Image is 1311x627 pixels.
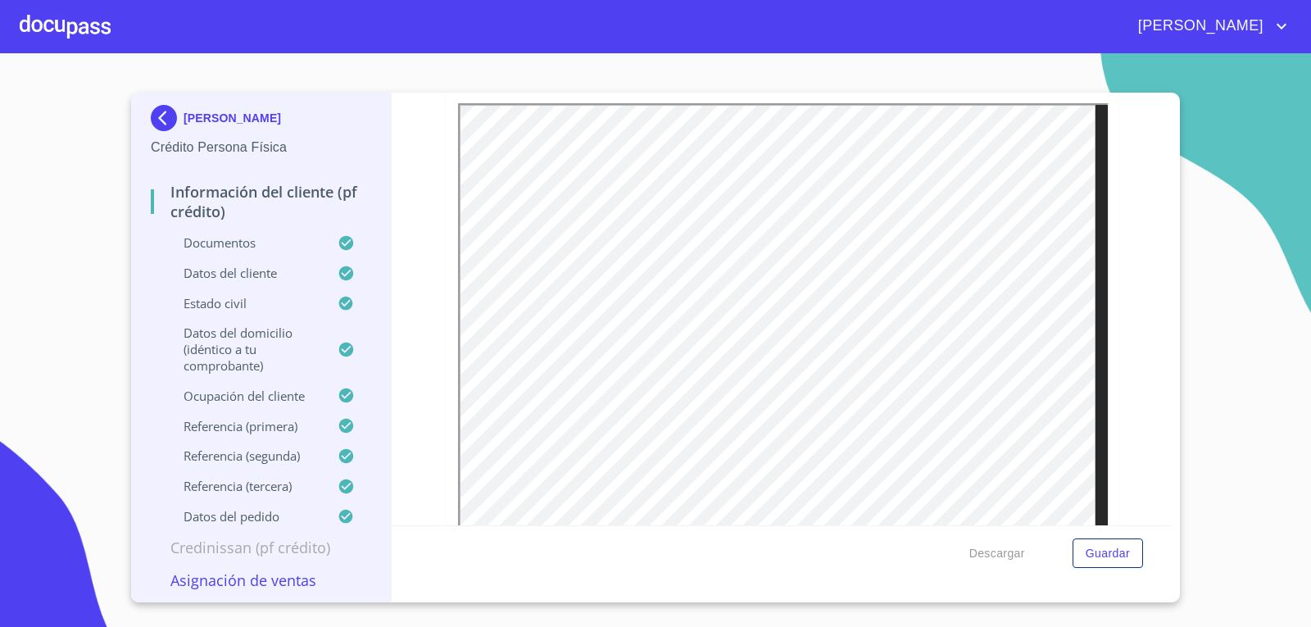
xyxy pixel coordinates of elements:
p: Referencia (tercera) [151,478,338,494]
span: [PERSON_NAME] [1126,13,1272,39]
p: Ocupación del Cliente [151,388,338,404]
p: Documentos [151,234,338,251]
img: Docupass spot blue [151,105,184,131]
iframe: Comprobante de Domicilio [458,103,1109,544]
span: Guardar [1086,543,1130,564]
p: Datos del cliente [151,265,338,281]
p: Crédito Persona Física [151,138,371,157]
p: [PERSON_NAME] [184,111,281,125]
p: Estado Civil [151,295,338,311]
p: Referencia (segunda) [151,448,338,464]
p: Datos del pedido [151,508,338,525]
p: Asignación de Ventas [151,570,371,590]
div: [PERSON_NAME] [151,105,371,138]
p: Datos del domicilio (idéntico a tu comprobante) [151,325,338,374]
p: Referencia (primera) [151,418,338,434]
p: Credinissan (PF crédito) [151,538,371,557]
button: Guardar [1073,538,1143,569]
span: Descargar [969,543,1025,564]
button: Descargar [963,538,1032,569]
button: account of current user [1126,13,1291,39]
p: Información del cliente (PF crédito) [151,182,371,221]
